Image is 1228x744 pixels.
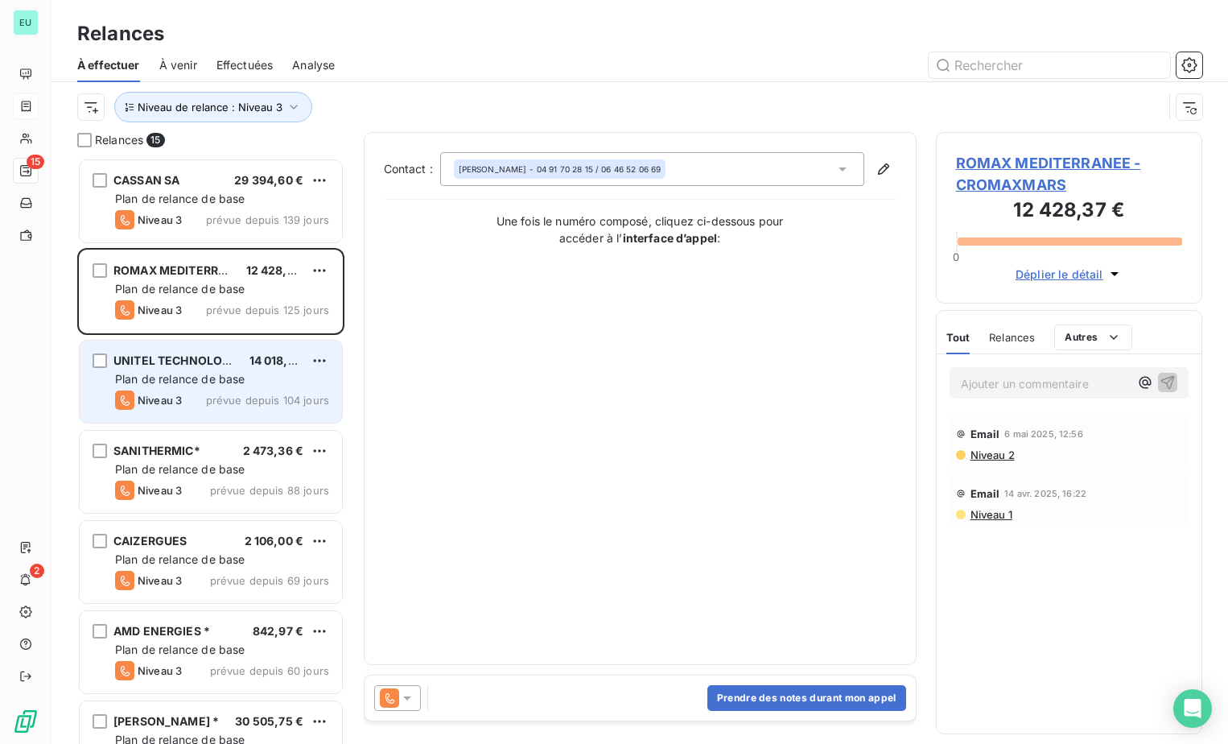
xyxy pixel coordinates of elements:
[459,163,527,175] span: [PERSON_NAME]
[929,52,1170,78] input: Rechercher
[1011,265,1127,283] button: Déplier le détail
[953,250,959,263] span: 0
[479,213,801,246] p: Une fois le numéro composé, cliquez ci-dessous pour accéder à l’ :
[13,10,39,35] div: EU
[969,448,1015,461] span: Niveau 2
[234,173,303,187] span: 29 394,60 €
[115,192,245,205] span: Plan de relance de base
[970,428,1000,440] span: Email
[707,685,906,711] button: Prendre des notes durant mon appel
[1016,266,1103,283] span: Déplier le détail
[138,574,182,587] span: Niveau 3
[138,394,182,407] span: Niveau 3
[159,57,197,73] span: À venir
[115,462,245,476] span: Plan de relance de base
[459,163,661,175] div: - 04 91 70 28 15 / 06 46 52 06 69
[113,173,179,187] span: CASSAN SA
[384,161,440,177] label: Contact :
[989,331,1035,344] span: Relances
[115,372,245,386] span: Plan de relance de base
[292,57,335,73] span: Analyse
[95,132,143,148] span: Relances
[138,664,182,677] span: Niveau 3
[115,643,245,656] span: Plan de relance de base
[210,664,329,677] span: prévue depuis 60 jours
[216,57,274,73] span: Effectuées
[1173,689,1212,728] div: Open Intercom Messenger
[77,57,140,73] span: À effectuer
[138,213,182,226] span: Niveau 3
[1004,489,1086,498] span: 14 avr. 2025, 16:22
[206,394,329,407] span: prévue depuis 104 jours
[243,444,304,457] span: 2 473,36 €
[249,353,314,367] span: 14 018,99 €
[210,574,329,587] span: prévue depuis 69 jours
[77,19,164,48] h3: Relances
[956,196,1183,228] h3: 12 428,37 €
[115,282,245,296] span: Plan de relance de base
[235,714,303,728] span: 30 505,75 €
[206,213,329,226] span: prévue depuis 139 jours
[113,714,219,728] span: [PERSON_NAME] *
[969,508,1012,521] span: Niveau 1
[138,101,282,114] span: Niveau de relance : Niveau 3
[246,263,312,277] span: 12 428,37 €
[138,484,182,497] span: Niveau 3
[245,534,304,548] span: 2 106,00 €
[138,304,182,316] span: Niveau 3
[210,484,329,497] span: prévue depuis 88 jours
[30,564,44,578] span: 2
[113,624,210,638] span: AMD ENERGIES *
[623,231,718,245] strong: interface d’appel
[113,534,187,548] span: CAIZERGUES
[114,92,312,122] button: Niveau de relance : Niveau 3
[253,624,303,638] span: 842,97 €
[115,552,245,566] span: Plan de relance de base
[146,133,164,147] span: 15
[113,263,250,277] span: ROMAX MEDITERRANEE
[13,709,39,734] img: Logo LeanPay
[946,331,970,344] span: Tout
[1004,429,1083,439] span: 6 mai 2025, 12:56
[956,152,1183,196] span: ROMAX MEDITERRANEE - CROMAXMARS
[206,304,329,316] span: prévue depuis 125 jours
[27,155,44,169] span: 15
[77,158,344,744] div: grid
[113,353,258,367] span: UNITEL TECHNOLOGIES *
[113,444,200,457] span: SANITHERMIC*
[1054,324,1132,350] button: Autres
[970,487,1000,500] span: Email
